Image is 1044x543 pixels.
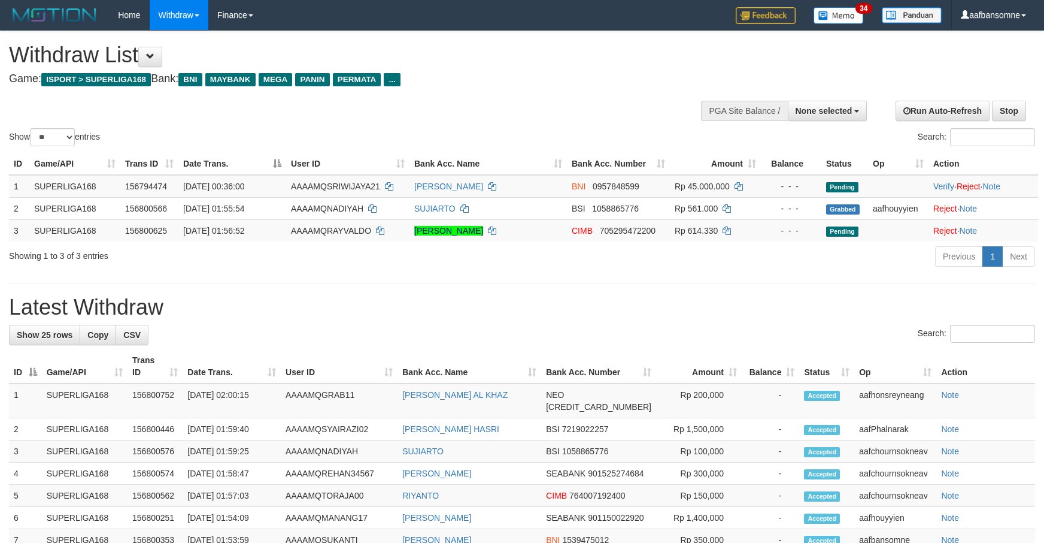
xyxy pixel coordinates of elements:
[9,73,684,85] h4: Game: Bank:
[42,485,128,507] td: SUPERLIGA168
[675,204,718,213] span: Rp 561.000
[9,507,42,529] td: 6
[286,153,409,175] th: User ID: activate to sort column ascending
[933,182,954,191] a: Verify
[569,491,625,500] span: Copy 764007192400 to clipboard
[9,463,42,485] td: 4
[935,246,983,267] a: Previous
[546,390,564,400] span: NEO
[742,441,799,463] td: -
[183,507,281,529] td: [DATE] 01:54:09
[9,197,29,219] td: 2
[742,463,799,485] td: -
[941,513,959,523] a: Note
[742,349,799,384] th: Balance: activate to sort column ascending
[670,153,761,175] th: Amount: activate to sort column ascending
[656,418,742,441] td: Rp 1,500,000
[183,485,281,507] td: [DATE] 01:57:03
[546,447,560,456] span: BSI
[572,204,585,213] span: BSI
[183,349,281,384] th: Date Trans.: activate to sort column ascending
[761,153,821,175] th: Balance
[766,225,817,237] div: - - -
[562,424,609,434] span: Copy 7219022257 to clipboard
[128,349,183,384] th: Trans ID: activate to sort column ascending
[9,418,42,441] td: 2
[17,330,72,340] span: Show 25 rows
[936,349,1035,384] th: Action
[854,349,936,384] th: Op: activate to sort column ascending
[854,507,936,529] td: aafhouyyien
[42,384,128,418] td: SUPERLIGA168
[766,180,817,192] div: - - -
[42,441,128,463] td: SUPERLIGA168
[804,514,840,524] span: Accepted
[918,325,1035,343] label: Search:
[941,424,959,434] a: Note
[409,153,567,175] th: Bank Acc. Name: activate to sort column ascending
[854,463,936,485] td: aafchournsokneav
[742,485,799,507] td: -
[804,391,840,401] span: Accepted
[9,219,29,242] td: 3
[183,463,281,485] td: [DATE] 01:58:47
[546,402,651,412] span: Copy 5859458229319158 to clipboard
[992,101,1026,121] a: Stop
[80,325,116,345] a: Copy
[804,447,840,457] span: Accepted
[120,153,178,175] th: Trans ID: activate to sort column ascending
[9,245,426,262] div: Showing 1 to 3 of 3 entries
[814,7,864,24] img: Button%20Memo.svg
[333,73,381,86] span: PERMATA
[9,128,100,146] label: Show entries
[9,384,42,418] td: 1
[588,469,644,478] span: Copy 901525274684 to clipboard
[9,43,684,67] h1: Withdraw List
[854,485,936,507] td: aafchournsokneav
[205,73,256,86] span: MAYBANK
[854,384,936,418] td: aafhonsreyneang
[128,463,183,485] td: 156800574
[742,507,799,529] td: -
[281,384,397,418] td: AAAAMQGRAB11
[281,485,397,507] td: AAAAMQTORAJA00
[9,175,29,198] td: 1
[397,349,541,384] th: Bank Acc. Name: activate to sort column ascending
[567,153,670,175] th: Bank Acc. Number: activate to sort column ascending
[9,441,42,463] td: 3
[128,384,183,418] td: 156800752
[675,226,718,236] span: Rp 614.330
[928,175,1038,198] td: · ·
[281,418,397,441] td: AAAAMQSYAIRAZI02
[826,204,860,215] span: Grabbed
[178,153,286,175] th: Date Trans.: activate to sort column descending
[572,182,585,191] span: BNI
[29,175,120,198] td: SUPERLIGA168
[918,128,1035,146] label: Search:
[116,325,148,345] a: CSV
[766,203,817,215] div: - - -
[291,204,363,213] span: AAAAMQNADIYAH
[546,469,585,478] span: SEABANK
[788,101,867,121] button: None selected
[562,447,609,456] span: Copy 1058865776 to clipboard
[1002,246,1035,267] a: Next
[950,128,1035,146] input: Search:
[957,182,981,191] a: Reject
[941,491,959,500] a: Note
[804,491,840,502] span: Accepted
[402,513,471,523] a: [PERSON_NAME]
[384,73,400,86] span: ...
[854,441,936,463] td: aafchournsokneav
[9,6,100,24] img: MOTION_logo.png
[592,204,639,213] span: Copy 1058865776 to clipboard
[826,227,858,237] span: Pending
[804,469,840,479] span: Accepted
[855,3,872,14] span: 34
[402,390,508,400] a: [PERSON_NAME] AL KHAZ
[183,384,281,418] td: [DATE] 02:00:15
[656,384,742,418] td: Rp 200,000
[941,390,959,400] a: Note
[960,204,978,213] a: Note
[178,73,202,86] span: BNI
